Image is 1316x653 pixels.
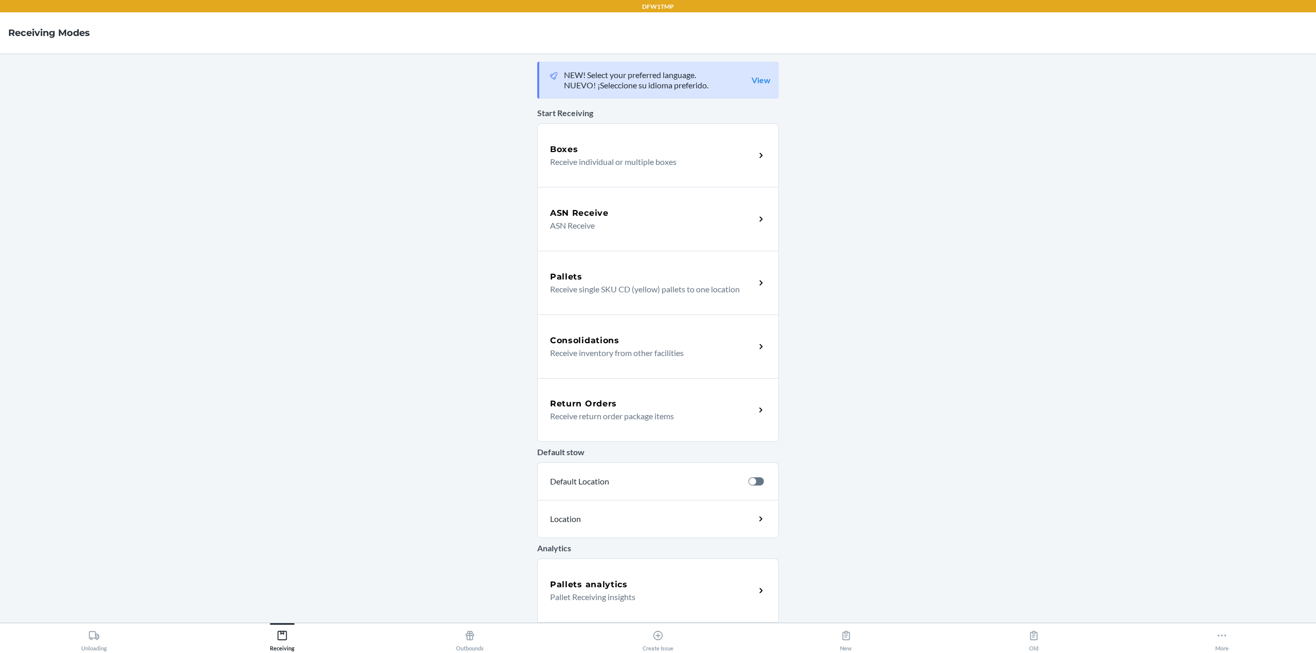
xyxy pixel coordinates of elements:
[537,123,779,187] a: BoxesReceive individual or multiple boxes
[1215,626,1229,651] div: More
[550,347,747,359] p: Receive inventory from other facilities
[550,271,582,283] h5: Pallets
[564,80,708,90] p: NUEVO! ¡Seleccione su idioma preferido.
[550,513,671,525] p: Location
[537,500,779,538] a: Location
[537,107,779,119] p: Start Receiving
[537,314,779,378] a: ConsolidationsReceive inventory from other facilities
[81,626,107,651] div: Unloading
[1128,623,1316,651] button: More
[550,219,747,232] p: ASN Receive
[537,251,779,314] a: PalletsReceive single SKU CD (yellow) pallets to one location
[550,283,747,295] p: Receive single SKU CD (yellow) pallets to one location
[376,623,564,651] button: Outbounds
[642,2,674,11] p: DFW1TMP
[537,187,779,251] a: ASN ReceiveASN Receive
[940,623,1128,651] button: Old
[8,26,90,40] h4: Receiving Modes
[270,626,295,651] div: Receiving
[643,626,673,651] div: Create Issue
[550,156,747,168] p: Receive individual or multiple boxes
[456,626,484,651] div: Outbounds
[550,579,628,591] h5: Pallets analytics
[752,75,771,85] a: View
[840,626,852,651] div: New
[1028,626,1039,651] div: Old
[188,623,376,651] button: Receiving
[564,623,752,651] button: Create Issue
[550,591,747,603] p: Pallet Receiving insights
[537,558,779,622] a: Pallets analyticsPallet Receiving insights
[537,378,779,442] a: Return OrdersReceive return order package items
[752,623,940,651] button: New
[550,143,578,156] h5: Boxes
[537,446,779,458] p: Default stow
[550,334,619,347] h5: Consolidations
[550,398,617,410] h5: Return Orders
[550,207,609,219] h5: ASN Receive
[550,475,740,488] p: Default Location
[537,542,779,554] p: Analytics
[564,70,708,80] p: NEW! Select your preferred language.
[550,410,747,422] p: Receive return order package items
